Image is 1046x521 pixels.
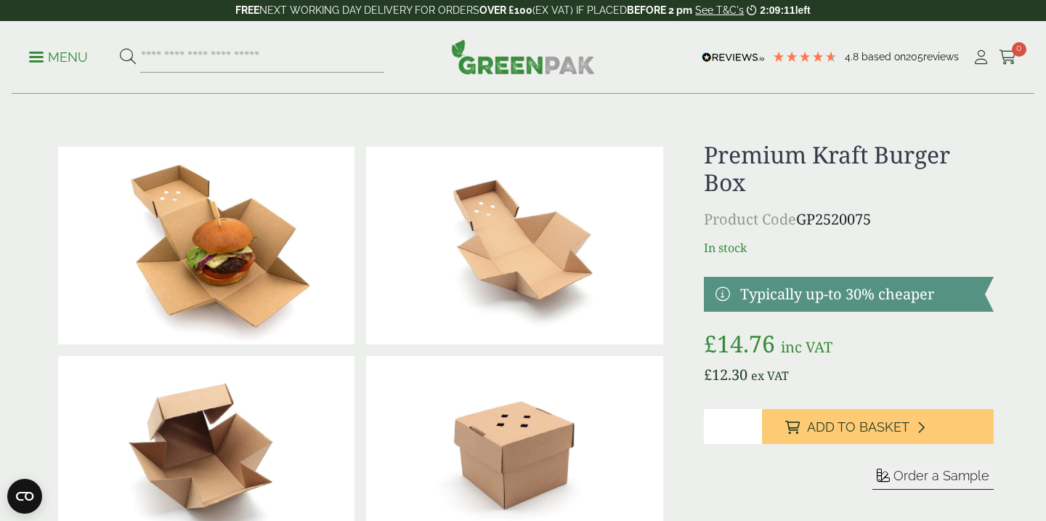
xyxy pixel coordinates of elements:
button: Order a Sample [872,467,994,490]
a: Menu [29,49,88,63]
img: GP2520075 Premium Kraft Burger Box With Burger [58,147,354,344]
strong: FREE [235,4,259,16]
span: Product Code [704,209,796,229]
span: 0 [1012,42,1026,57]
i: Cart [999,50,1017,65]
span: 2:09:11 [760,4,795,16]
strong: BEFORE 2 pm [627,4,692,16]
span: £ [704,365,712,384]
p: Menu [29,49,88,66]
h1: Premium Kraft Burger Box [704,141,994,197]
span: 4.8 [845,51,861,62]
span: 205 [906,51,923,62]
button: Add to Basket [762,409,994,444]
p: GP2520075 [704,209,994,230]
img: REVIEWS.io [702,52,765,62]
span: £ [704,328,717,359]
a: 0 [999,47,1017,68]
span: left [795,4,811,16]
bdi: 14.76 [704,328,775,359]
span: Add to Basket [807,419,909,435]
span: ex VAT [751,368,789,384]
i: My Account [972,50,990,65]
span: reviews [923,51,959,62]
bdi: 12.30 [704,365,747,384]
div: 4.79 Stars [772,50,838,63]
img: GP2520075 Premium Kraft Burger Box Open [366,147,662,344]
span: Based on [861,51,906,62]
button: Open CMP widget [7,479,42,514]
span: inc VAT [781,337,832,357]
strong: OVER £100 [479,4,532,16]
span: Order a Sample [893,468,989,483]
a: See T&C's [695,4,744,16]
p: In stock [704,239,994,257]
img: GreenPak Supplies [451,39,595,74]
